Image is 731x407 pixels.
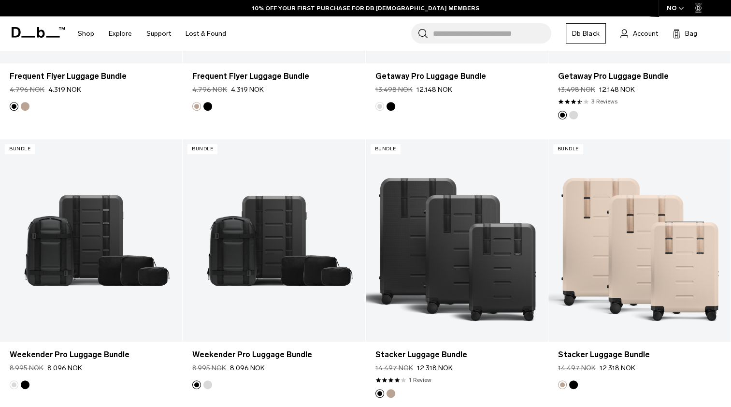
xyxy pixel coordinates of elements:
span: Bag [685,29,697,39]
button: Fogbow Beige [558,380,567,389]
span: 4.319 NOK [231,85,264,95]
a: 3 reviews [591,97,617,106]
a: Stacker Luggage Bundle [375,349,538,361]
a: Support [146,16,171,51]
a: Weekender Pro Luggage Bundle [192,349,355,361]
a: Db Black [566,23,606,44]
a: Weekender Pro Luggage Bundle [10,349,172,361]
a: Shop [78,16,94,51]
s: 8.995 NOK [192,363,226,373]
a: Getaway Pro Luggage Bundle [558,71,721,82]
s: 14.497 NOK [375,363,413,373]
button: Black Out [569,380,578,389]
button: Silver [10,380,18,389]
button: Bag [673,28,697,39]
button: Silver [203,380,212,389]
a: Stacker Luggage Bundle [558,349,721,361]
a: Frequent Flyer Luggage Bundle [192,71,355,82]
p: Bundle [5,144,35,154]
p: Bundle [187,144,217,154]
button: Silver [569,111,578,119]
span: 8.096 NOK [47,363,82,373]
button: Fogbow Beige [21,102,29,111]
a: Frequent Flyer Luggage Bundle [10,71,172,82]
s: 4.796 NOK [192,85,227,95]
button: Silver [375,102,384,111]
button: Fogbow Beige [387,389,395,398]
button: Black Out [203,102,212,111]
s: 13.498 NOK [558,85,595,95]
button: Black Out [375,389,384,398]
p: Bundle [371,144,401,154]
span: 12.148 NOK [416,85,452,95]
button: Black out [558,111,567,119]
button: Black Out [21,380,29,389]
a: Account [620,28,658,39]
span: 8.096 NOK [230,363,265,373]
p: Bundle [553,144,583,154]
s: 8.995 NOK [10,363,43,373]
span: Account [633,29,658,39]
a: Explore [109,16,132,51]
a: 1 reviews [409,376,431,384]
span: 12.318 NOK [417,363,453,373]
s: 4.796 NOK [10,85,44,95]
nav: Main Navigation [71,16,233,51]
span: 12.148 NOK [599,85,635,95]
a: Lost & Found [186,16,226,51]
span: 4.319 NOK [48,85,81,95]
a: Stacker Luggage Bundle [548,139,731,342]
button: Fogbow Beige [192,102,201,111]
a: Stacker Luggage Bundle [366,139,548,342]
a: 10% OFF YOUR FIRST PURCHASE FOR DB [DEMOGRAPHIC_DATA] MEMBERS [252,4,479,13]
button: Black out [387,102,395,111]
a: Getaway Pro Luggage Bundle [375,71,538,82]
s: 14.497 NOK [558,363,596,373]
s: 13.498 NOK [375,85,413,95]
button: Black Out [10,102,18,111]
a: Weekender Pro Luggage Bundle [183,139,365,342]
button: Black Out [192,380,201,389]
span: 12.318 NOK [600,363,635,373]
